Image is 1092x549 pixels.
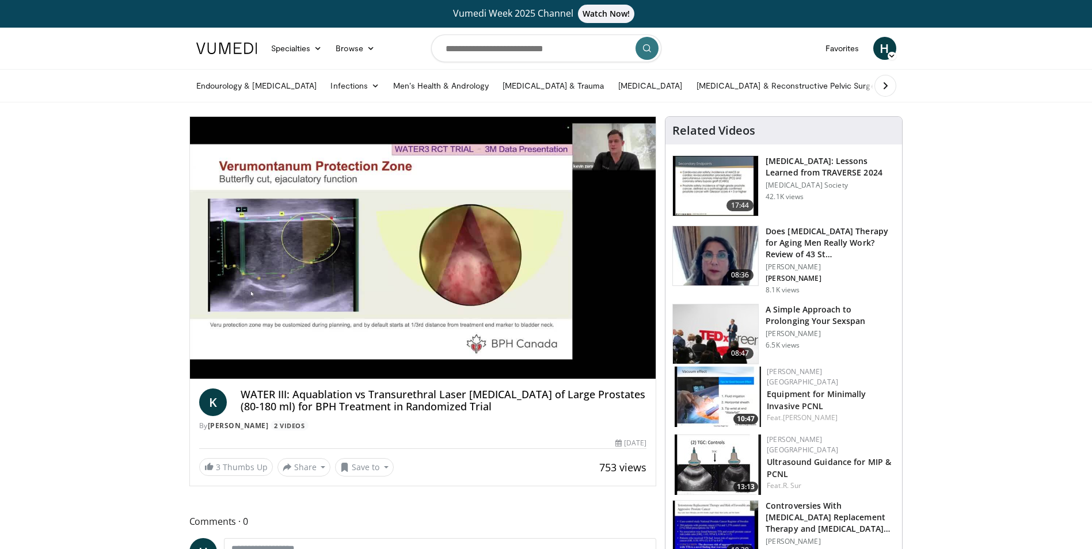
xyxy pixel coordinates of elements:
[690,74,889,97] a: [MEDICAL_DATA] & Reconstructive Pelvic Surgery
[199,458,273,476] a: 3 Thumbs Up
[196,43,257,54] img: VuMedi Logo
[766,262,895,272] p: [PERSON_NAME]
[189,74,324,97] a: Endourology & [MEDICAL_DATA]
[766,500,895,535] h3: Controversies With [MEDICAL_DATA] Replacement Therapy and [MEDICAL_DATA] Can…
[675,367,761,427] img: 57193a21-700a-4103-8163-b4069ca57589.150x105_q85_crop-smart_upscale.jpg
[386,74,496,97] a: Men’s Health & Andrology
[766,192,804,201] p: 42.1K views
[198,5,895,23] a: Vumedi Week 2025 ChannelWatch Now!
[767,413,893,423] div: Feat.
[189,514,657,529] span: Comments 0
[783,481,802,490] a: R. Sur
[277,458,331,476] button: Share
[819,37,866,60] a: Favorites
[767,434,838,455] a: [PERSON_NAME] [GEOGRAPHIC_DATA]
[264,37,329,60] a: Specialties
[766,274,895,283] p: [PERSON_NAME]
[599,460,646,474] span: 753 views
[673,226,758,286] img: 4d4bce34-7cbb-4531-8d0c-5308a71d9d6c.150x105_q85_crop-smart_upscale.jpg
[673,156,758,216] img: 1317c62a-2f0d-4360-bee0-b1bff80fed3c.150x105_q85_crop-smart_upscale.jpg
[335,458,394,476] button: Save to
[767,367,838,387] a: [PERSON_NAME] [GEOGRAPHIC_DATA]
[199,421,647,431] div: By
[216,462,220,472] span: 3
[767,388,866,411] a: Equipment for Minimally Invasive PCNL
[767,456,891,479] a: Ultrasound Guidance for MIP & PCNL
[733,414,758,424] span: 10:47
[672,124,755,138] h4: Related Videos
[672,155,895,216] a: 17:44 [MEDICAL_DATA]: Lessons Learned from TRAVERSE 2024 [MEDICAL_DATA] Society 42.1K views
[431,35,661,62] input: Search topics, interventions
[496,74,611,97] a: [MEDICAL_DATA] & Trauma
[672,226,895,295] a: 08:36 Does [MEDICAL_DATA] Therapy for Aging Men Really Work? Review of 43 St… [PERSON_NAME] [PERS...
[675,367,761,427] a: 10:47
[766,537,895,546] p: [PERSON_NAME]
[615,438,646,448] div: [DATE]
[766,341,800,350] p: 6.5K views
[726,200,754,211] span: 17:44
[766,304,895,327] h3: A Simple Approach to Prolonging Your Sexspan
[783,413,838,422] a: [PERSON_NAME]
[726,269,754,281] span: 08:36
[675,434,761,495] a: 13:13
[673,304,758,364] img: c4bd4661-e278-4c34-863c-57c104f39734.150x105_q85_crop-smart_upscale.jpg
[766,285,800,295] p: 8.1K views
[329,37,382,60] a: Browse
[271,421,309,430] a: 2 Videos
[733,482,758,492] span: 13:13
[208,421,269,430] a: [PERSON_NAME]
[199,388,227,416] a: K
[767,481,893,491] div: Feat.
[766,181,895,190] p: [MEDICAL_DATA] Society
[766,155,895,178] h3: [MEDICAL_DATA]: Lessons Learned from TRAVERSE 2024
[766,226,895,260] h3: Does [MEDICAL_DATA] Therapy for Aging Men Really Work? Review of 43 St…
[611,74,690,97] a: [MEDICAL_DATA]
[766,329,895,338] p: [PERSON_NAME]
[873,37,896,60] a: H
[675,434,761,495] img: ae74b246-eda0-4548-a041-8444a00e0b2d.150x105_q85_crop-smart_upscale.jpg
[190,117,656,379] video-js: Video Player
[241,388,647,413] h4: WATER III: Aquablation vs Transurethral Laser [MEDICAL_DATA] of Large Prostates (80-180 ml) for B...
[672,304,895,365] a: 08:47 A Simple Approach to Prolonging Your Sexspan [PERSON_NAME] 6.5K views
[578,5,635,23] span: Watch Now!
[726,348,754,359] span: 08:47
[324,74,386,97] a: Infections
